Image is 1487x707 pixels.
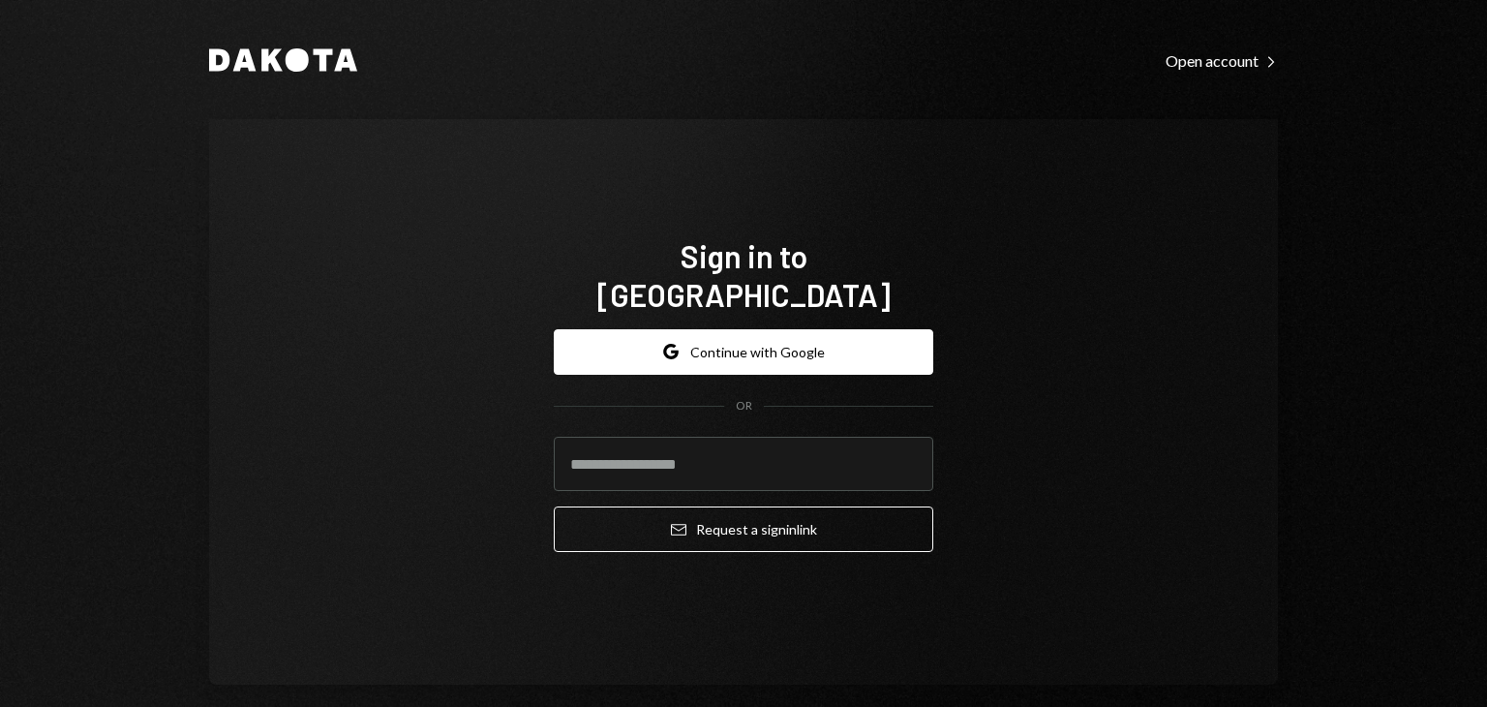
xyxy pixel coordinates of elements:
button: Continue with Google [554,329,933,375]
button: Request a signinlink [554,507,933,552]
div: Open account [1166,51,1278,71]
h1: Sign in to [GEOGRAPHIC_DATA] [554,236,933,314]
a: Open account [1166,49,1278,71]
div: OR [736,398,752,415]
